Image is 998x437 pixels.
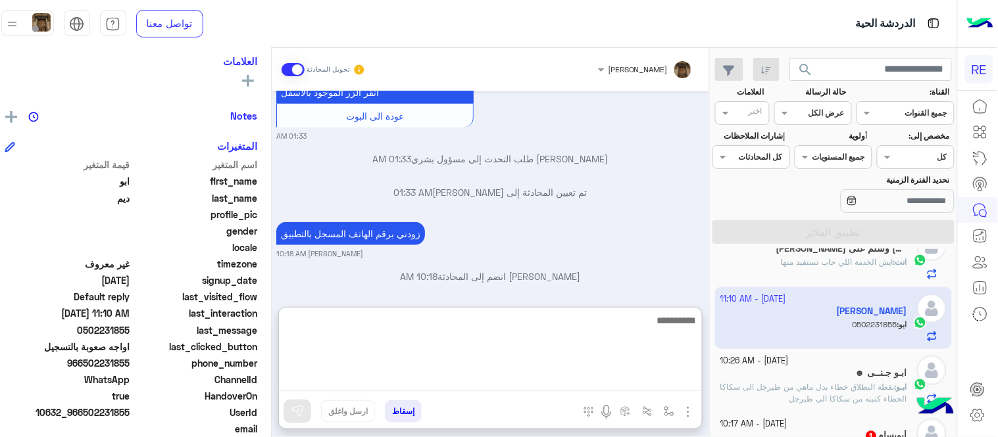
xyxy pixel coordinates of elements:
[642,406,653,417] img: Trigger scenario
[276,222,425,245] p: 8/10/2025, 10:18 AM
[5,356,130,370] span: 966502231855
[5,405,130,419] span: 10632_966502231855
[856,15,916,33] p: الدردشة الحية
[5,373,130,386] span: 2
[776,244,907,255] h5: اللهم صلي وسلم على محمد
[797,130,868,142] label: أولوية
[781,258,893,267] span: ايش الخدمة اللي حاب تستفيد منها
[965,55,993,83] div: RE
[372,153,411,164] span: 01:33 AM
[895,258,907,267] span: انت
[132,405,258,419] span: UserId
[132,224,258,238] span: gender
[789,58,822,86] button: search
[614,400,636,422] button: create order
[28,112,39,122] img: notes
[879,130,950,142] label: مخصص إلى:
[893,258,907,267] b: :
[712,220,955,244] button: تطبيق الفلاتر
[132,191,258,205] span: last_name
[100,10,126,37] a: tab
[132,257,258,271] span: timezone
[5,111,17,123] img: add
[32,13,51,32] img: userImage
[664,406,674,417] img: select flow
[895,382,907,392] b: :
[749,105,764,120] div: اختر
[276,152,704,166] p: [PERSON_NAME] طلب التحدث إلى مسؤول بشري
[276,248,363,259] small: [PERSON_NAME] 10:18 AM
[967,10,993,37] img: Logo
[620,406,631,417] img: create order
[599,404,614,420] img: send voice note
[797,174,950,186] label: تحديد الفترة الزمنية
[5,241,130,254] span: null
[307,64,350,75] small: تحويل المحادثة
[855,368,907,379] h5: ابـو جـنــى ☻
[926,15,942,32] img: tab
[859,86,950,98] label: القناة:
[720,419,787,431] small: [DATE] - 10:17 AM
[720,382,907,404] span: نقطة النطلاق خطاء بدل ماهي من طبرجل الى سكاكا الخطاء كتبته من سكاكا الى طبرجل
[714,130,786,142] label: إشارات الملاحظات
[5,323,130,337] span: 0502231855
[5,174,130,188] span: ابو
[276,185,704,199] p: تم تعيين المحادثة إلى [PERSON_NAME]
[132,356,258,370] span: phone_number
[5,422,130,436] span: null
[636,400,658,422] button: Trigger scenario
[132,273,258,287] span: signup_date
[400,271,437,282] span: 10:18 AM
[291,405,304,418] img: send message
[714,86,764,98] label: العلامات
[5,191,130,205] span: ديم
[105,16,120,32] img: tab
[69,16,84,32] img: tab
[897,382,907,392] span: ابـو
[5,290,130,304] span: Default reply
[5,257,130,271] span: غير معروف
[132,340,258,354] span: last_clicked_button
[4,16,20,32] img: profile
[132,306,258,320] span: last_interaction
[914,254,927,267] img: WhatsApp
[385,400,422,423] button: إسقاط
[132,422,258,436] span: email
[5,55,258,67] h6: العلامات
[797,62,813,78] span: search
[912,384,959,430] img: hulul-logo.png
[132,323,258,337] span: last_message
[5,224,130,238] span: null
[5,340,130,354] span: اواجه صعوبة بالتسجيل
[5,158,130,172] span: قيمة المتغير
[5,273,130,287] span: 2025-09-30T15:54:25.001Z
[321,400,375,423] button: ارسل واغلق
[917,356,947,385] img: defaultAdmin.png
[132,174,258,188] span: first_name
[346,110,404,122] span: عودة الى البوت
[132,290,258,304] span: last_visited_flow
[720,356,789,368] small: [DATE] - 10:26 AM
[136,10,203,37] a: تواصل معنا
[680,404,696,420] img: send attachment
[231,110,258,122] h6: Notes
[393,187,432,198] span: 01:33 AM
[658,400,680,422] button: select flow
[5,306,130,320] span: 2025-10-08T08:10:07.936Z
[132,373,258,386] span: ChannelId
[914,378,927,391] img: WhatsApp
[776,86,847,98] label: حالة الرسالة
[584,407,594,417] img: make a call
[132,208,258,221] span: profile_pic
[132,158,258,172] span: اسم المتغير
[132,389,258,403] span: HandoverOn
[608,64,668,74] span: [PERSON_NAME]
[276,269,704,283] p: [PERSON_NAME] انضم إلى المحادثة
[276,131,307,141] small: 01:33 AM
[218,140,258,152] h6: المتغيرات
[5,389,130,403] span: true
[132,241,258,254] span: locale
